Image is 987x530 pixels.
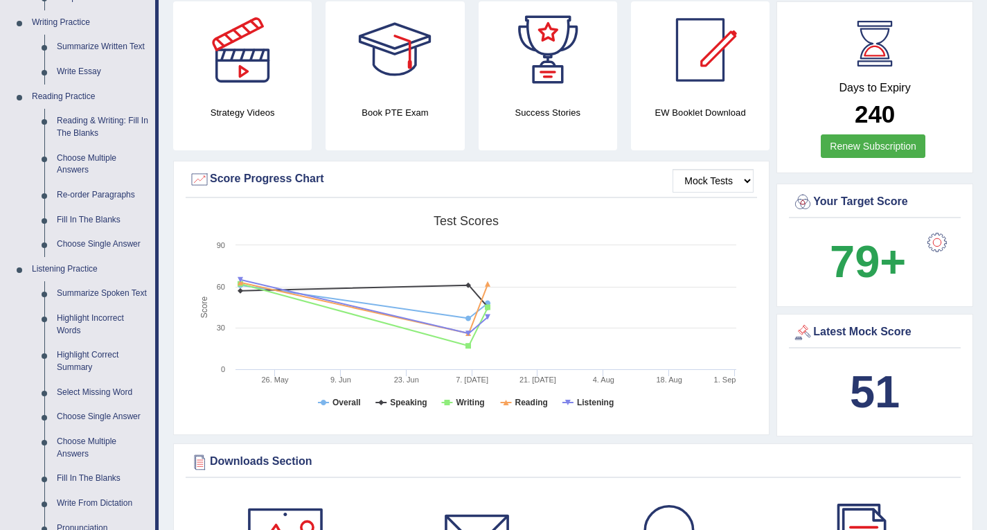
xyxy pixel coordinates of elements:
a: Reading Practice [26,85,155,109]
b: 240 [855,100,895,127]
tspan: Overall [332,398,361,407]
tspan: 7. [DATE] [456,376,488,384]
text: 0 [221,365,225,373]
tspan: 4. Aug [593,376,614,384]
a: Summarize Written Text [51,35,155,60]
a: Fill In The Blanks [51,208,155,233]
h4: Strategy Videos [173,105,312,120]
a: Choose Multiple Answers [51,146,155,183]
tspan: 1. Sep [714,376,736,384]
div: Your Target Score [792,192,957,213]
a: Select Missing Word [51,380,155,405]
text: 60 [217,283,225,291]
h4: EW Booklet Download [631,105,770,120]
a: Fill In The Blanks [51,466,155,491]
a: Renew Subscription [821,134,925,158]
a: Choose Single Answer [51,232,155,257]
tspan: 9. Jun [330,376,351,384]
a: Highlight Incorrect Words [51,306,155,343]
div: Score Progress Chart [189,169,754,190]
a: Choose Multiple Answers [51,430,155,466]
a: Reading & Writing: Fill In The Blanks [51,109,155,145]
div: Latest Mock Score [792,322,957,343]
tspan: Reading [515,398,548,407]
text: 90 [217,241,225,249]
h4: Book PTE Exam [326,105,464,120]
a: Re-order Paragraphs [51,183,155,208]
b: 51 [850,366,900,417]
h4: Success Stories [479,105,617,120]
tspan: Listening [577,398,614,407]
a: Choose Single Answer [51,405,155,430]
a: Summarize Spoken Text [51,281,155,306]
a: Writing Practice [26,10,155,35]
tspan: Writing [456,398,484,407]
tspan: Score [199,297,209,319]
tspan: Test scores [434,214,499,228]
tspan: 21. [DATE] [519,376,556,384]
tspan: 26. May [261,376,289,384]
div: Downloads Section [189,452,957,472]
a: Write From Dictation [51,491,155,516]
a: Write Essay [51,60,155,85]
tspan: 23. Jun [394,376,419,384]
text: 30 [217,324,225,332]
a: Highlight Correct Summary [51,343,155,380]
tspan: 18. Aug [656,376,682,384]
tspan: Speaking [390,398,427,407]
a: Listening Practice [26,257,155,282]
b: 79+ [830,236,906,287]
h4: Days to Expiry [792,82,957,94]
